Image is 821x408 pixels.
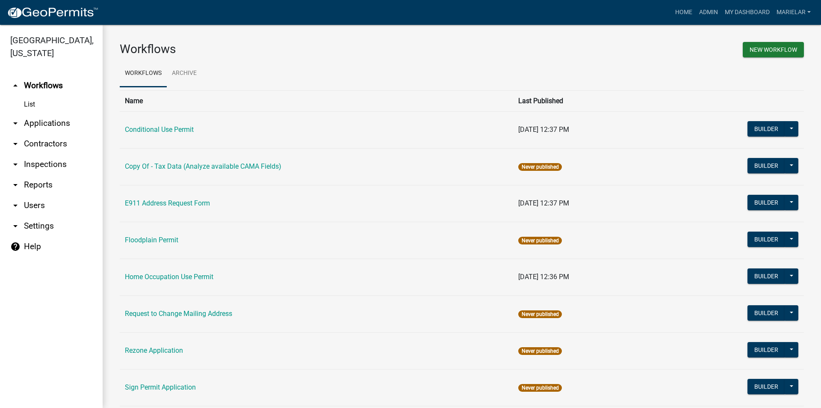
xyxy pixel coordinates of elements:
button: Builder [747,379,785,394]
a: Sign Permit Application [125,383,196,391]
a: Home [672,4,696,21]
a: My Dashboard [721,4,773,21]
span: [DATE] 12:37 PM [518,199,569,207]
span: Never published [518,384,561,392]
i: arrow_drop_down [10,200,21,211]
button: New Workflow [743,42,804,57]
i: arrow_drop_down [10,180,21,190]
i: arrow_drop_down [10,139,21,149]
button: Builder [747,305,785,321]
span: Never published [518,163,561,171]
span: Never published [518,310,561,318]
button: Builder [747,195,785,210]
a: Home Occupation Use Permit [125,273,213,281]
a: Admin [696,4,721,21]
a: E911 Address Request Form [125,199,210,207]
a: Workflows [120,60,167,87]
i: arrow_drop_down [10,118,21,128]
i: arrow_drop_down [10,159,21,170]
button: Builder [747,268,785,284]
th: Name [120,90,513,111]
span: Never published [518,347,561,355]
a: Conditional Use Permit [125,125,194,134]
i: arrow_drop_down [10,221,21,231]
i: arrow_drop_up [10,80,21,91]
th: Last Published [513,90,657,111]
a: Rezone Application [125,346,183,354]
a: Copy Of - Tax Data (Analyze available CAMA Fields) [125,162,281,170]
a: Request to Change Mailing Address [125,310,232,318]
button: Builder [747,158,785,173]
button: Builder [747,232,785,247]
a: Archive [167,60,202,87]
i: help [10,241,21,252]
button: Builder [747,342,785,357]
h3: Workflows [120,42,455,57]
span: [DATE] 12:37 PM [518,125,569,134]
a: Floodplain Permit [125,236,178,244]
span: [DATE] 12:36 PM [518,273,569,281]
a: marielar [773,4,814,21]
span: Never published [518,237,561,244]
button: Builder [747,121,785,137]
